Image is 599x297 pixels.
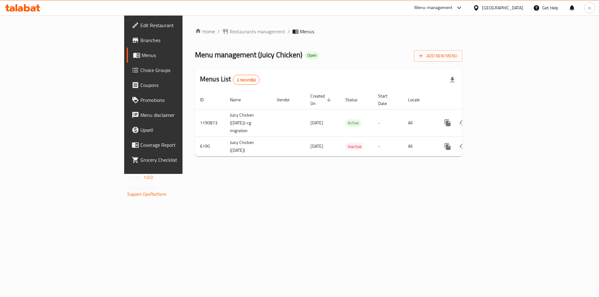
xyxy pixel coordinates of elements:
span: Inactive [345,143,364,150]
span: Menus [300,28,314,35]
a: Choice Groups [127,63,224,78]
button: Add New Menu [414,50,462,62]
button: more [440,139,455,154]
span: Name [230,96,249,103]
span: Promotions [140,96,219,104]
span: n [588,4,591,11]
th: Actions [435,90,505,109]
span: Coverage Report [140,141,219,149]
span: Upsell [140,126,219,134]
span: Menu disclaimer [140,111,219,119]
span: Choice Groups [140,66,219,74]
span: Created On [310,92,333,107]
span: Start Date [378,92,396,107]
span: ID [200,96,212,103]
span: Coupons [140,81,219,89]
span: 2 record(s) [233,77,260,83]
td: Juicy Chicken ([DATE])-cg migration [225,109,272,137]
span: Menu management ( Juicy Chicken ) [195,48,302,62]
table: enhanced table [195,90,505,156]
a: Promotions [127,93,224,108]
td: Juicy Chicken ([DATE]) [225,137,272,156]
span: [DATE] [310,119,323,127]
span: Get support on: [127,184,156,192]
a: Coupons [127,78,224,93]
span: Locale [408,96,428,103]
span: [DATE] [310,142,323,150]
span: Grocery Checklist [140,156,219,164]
span: Add New Menu [419,52,457,60]
span: Vendor [277,96,298,103]
button: Change Status [455,115,470,130]
a: Grocery Checklist [127,152,224,167]
span: Restaurants management [230,28,285,35]
a: Menu disclaimer [127,108,224,122]
a: Branches [127,33,224,48]
td: All [403,109,435,137]
a: Support.OpsPlatform [127,190,167,198]
a: Menus [127,48,224,63]
td: All [403,137,435,156]
a: Upsell [127,122,224,137]
li: / [288,28,290,35]
div: Total records count [233,75,260,85]
span: Branches [140,36,219,44]
span: Status [345,96,366,103]
nav: breadcrumb [195,28,462,35]
span: Active [345,119,361,127]
a: Coverage Report [127,137,224,152]
a: Edit Restaurant [127,18,224,33]
div: [GEOGRAPHIC_DATA] [482,4,523,11]
div: Export file [445,72,460,87]
td: - [373,109,403,137]
button: Change Status [455,139,470,154]
span: Version: [127,173,143,181]
div: Open [305,52,319,59]
div: Menu-management [414,4,453,12]
a: Restaurants management [222,28,285,35]
span: Open [305,53,319,58]
h2: Menus List [200,74,260,85]
button: more [440,115,455,130]
span: Edit Restaurant [140,22,219,29]
span: 1.0.0 [144,173,153,181]
td: - [373,137,403,156]
span: Menus [142,51,219,59]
